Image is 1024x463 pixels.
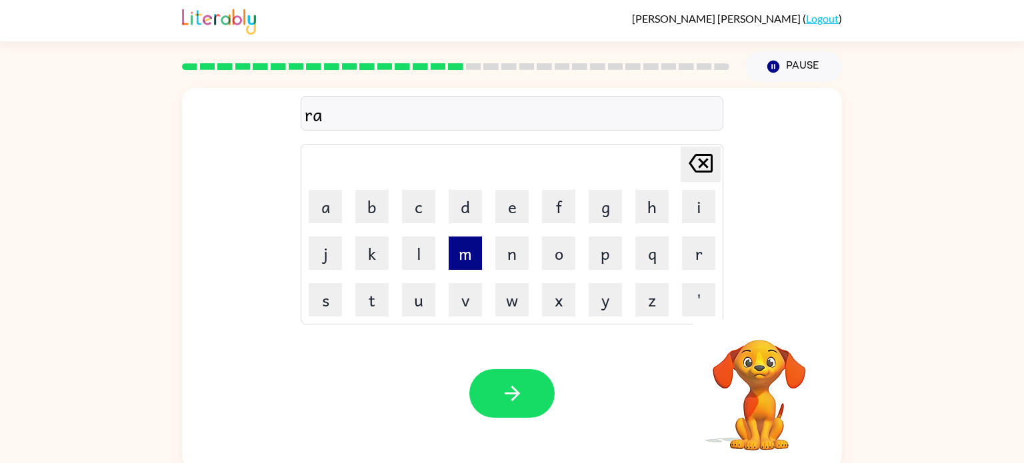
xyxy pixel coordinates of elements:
[402,190,435,223] button: c
[542,283,575,316] button: x
[495,236,529,270] button: n
[355,190,389,223] button: b
[635,190,669,223] button: h
[495,283,529,316] button: w
[745,51,842,82] button: Pause
[309,236,342,270] button: j
[355,236,389,270] button: k
[682,190,715,223] button: i
[309,283,342,316] button: s
[542,190,575,223] button: f
[682,236,715,270] button: r
[182,5,256,35] img: Literably
[305,100,719,128] div: ra
[309,190,342,223] button: a
[589,283,622,316] button: y
[542,236,575,270] button: o
[632,12,842,25] div: ( )
[635,236,669,270] button: q
[402,283,435,316] button: u
[402,236,435,270] button: l
[682,283,715,316] button: '
[693,319,826,452] video: Your browser must support playing .mp4 files to use Literably. Please try using another browser.
[589,190,622,223] button: g
[355,283,389,316] button: t
[632,12,803,25] span: [PERSON_NAME] [PERSON_NAME]
[449,190,482,223] button: d
[449,283,482,316] button: v
[589,236,622,270] button: p
[806,12,839,25] a: Logout
[495,190,529,223] button: e
[635,283,669,316] button: z
[449,236,482,270] button: m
